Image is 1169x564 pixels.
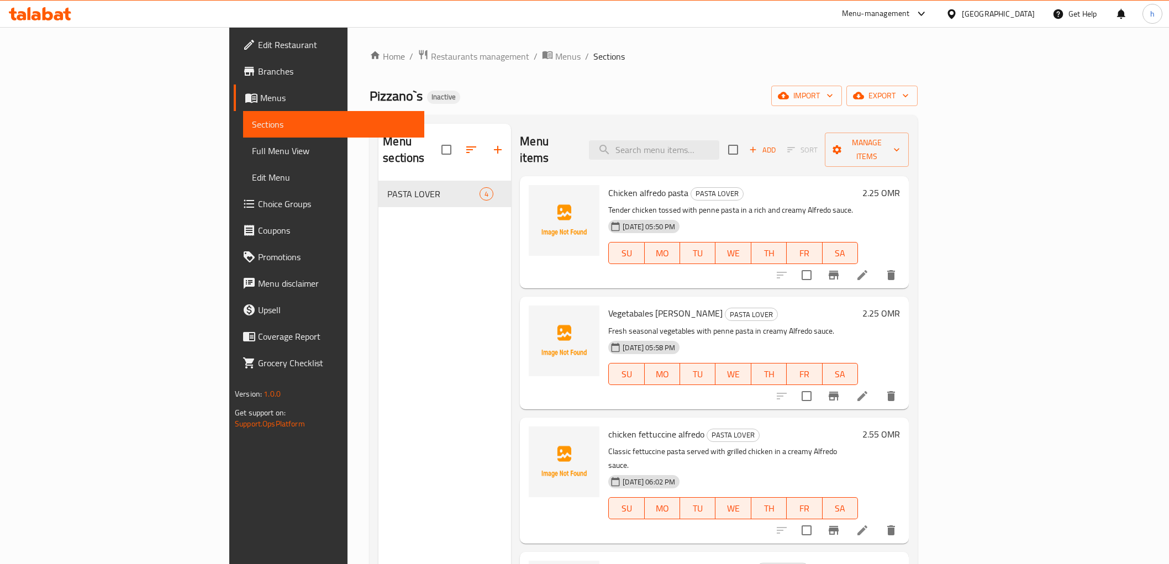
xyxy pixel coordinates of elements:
[542,49,581,64] a: Menus
[649,245,676,261] span: MO
[260,91,415,104] span: Menus
[791,245,818,261] span: FR
[878,517,904,544] button: delete
[691,187,744,201] div: PASTA LOVER
[795,519,818,542] span: Select to update
[715,363,751,385] button: WE
[243,111,424,138] a: Sections
[691,187,743,200] span: PASTA LOVER
[258,38,415,51] span: Edit Restaurant
[458,136,485,163] span: Sort sections
[751,242,787,264] button: TH
[387,187,480,201] div: PASTA LOVER
[745,141,780,159] button: Add
[608,363,644,385] button: SU
[707,429,760,442] div: PASTA LOVER
[823,242,858,264] button: SA
[234,217,424,244] a: Coupons
[235,417,305,431] a: Support.OpsPlatform
[258,303,415,317] span: Upsell
[725,308,778,321] div: PASTA LOVER
[827,366,854,382] span: SA
[791,500,818,516] span: FR
[878,383,904,409] button: delete
[649,500,676,516] span: MO
[593,50,625,63] span: Sections
[378,181,511,207] div: PASTA LOVER4
[846,86,918,106] button: export
[485,136,511,163] button: Add section
[618,222,680,232] span: [DATE] 05:50 PM
[608,203,858,217] p: Tender chicken tossed with penne pasta in a rich and creamy Alfredo sauce.
[856,389,869,403] a: Edit menu item
[608,185,688,201] span: Chicken alfredo pasta
[878,262,904,288] button: delete
[720,245,746,261] span: WE
[823,363,858,385] button: SA
[862,305,900,321] h6: 2.25 OMR
[680,242,715,264] button: TU
[235,405,286,420] span: Get support on:
[791,366,818,382] span: FR
[842,7,910,20] div: Menu-management
[252,171,415,184] span: Edit Menu
[862,426,900,442] h6: 2.55 OMR
[618,342,680,353] span: [DATE] 05:58 PM
[855,89,909,103] span: export
[252,144,415,157] span: Full Menu View
[613,366,640,382] span: SU
[264,387,281,401] span: 1.0.0
[684,366,711,382] span: TU
[608,445,858,472] p: Classic fettuccine pasta served with grilled chicken in a creamy Alfredo sauce.
[589,140,719,160] input: search
[820,262,847,288] button: Branch-specific-item
[234,244,424,270] a: Promotions
[235,387,262,401] span: Version:
[684,245,711,261] span: TU
[529,305,599,376] img: Vegetabales alfredo pasta
[234,297,424,323] a: Upsell
[608,426,704,442] span: chicken fettuccine alfredo
[787,242,822,264] button: FR
[529,426,599,497] img: chicken fettuccine alfredo
[827,500,854,516] span: SA
[751,363,787,385] button: TH
[1150,8,1155,20] span: h
[756,245,782,261] span: TH
[645,242,680,264] button: MO
[431,50,529,63] span: Restaurants management
[234,85,424,111] a: Menus
[258,356,415,370] span: Grocery Checklist
[258,250,415,263] span: Promotions
[780,141,825,159] span: Select section first
[252,118,415,131] span: Sections
[645,497,680,519] button: MO
[756,366,782,382] span: TH
[827,245,854,261] span: SA
[258,197,415,210] span: Choice Groups
[480,187,493,201] div: items
[555,50,581,63] span: Menus
[756,500,782,516] span: TH
[747,144,777,156] span: Add
[725,308,777,321] span: PASTA LOVER
[234,270,424,297] a: Menu disclaimer
[234,191,424,217] a: Choice Groups
[680,363,715,385] button: TU
[722,138,745,161] span: Select section
[856,524,869,537] a: Edit menu item
[243,138,424,164] a: Full Menu View
[585,50,589,63] li: /
[234,31,424,58] a: Edit Restaurant
[608,497,644,519] button: SU
[834,136,900,164] span: Manage items
[258,65,415,78] span: Branches
[480,189,493,199] span: 4
[823,497,858,519] button: SA
[751,497,787,519] button: TH
[427,91,460,104] div: Inactive
[608,305,723,321] span: Vegetabales [PERSON_NAME]
[258,330,415,343] span: Coverage Report
[427,92,460,102] span: Inactive
[856,268,869,282] a: Edit menu item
